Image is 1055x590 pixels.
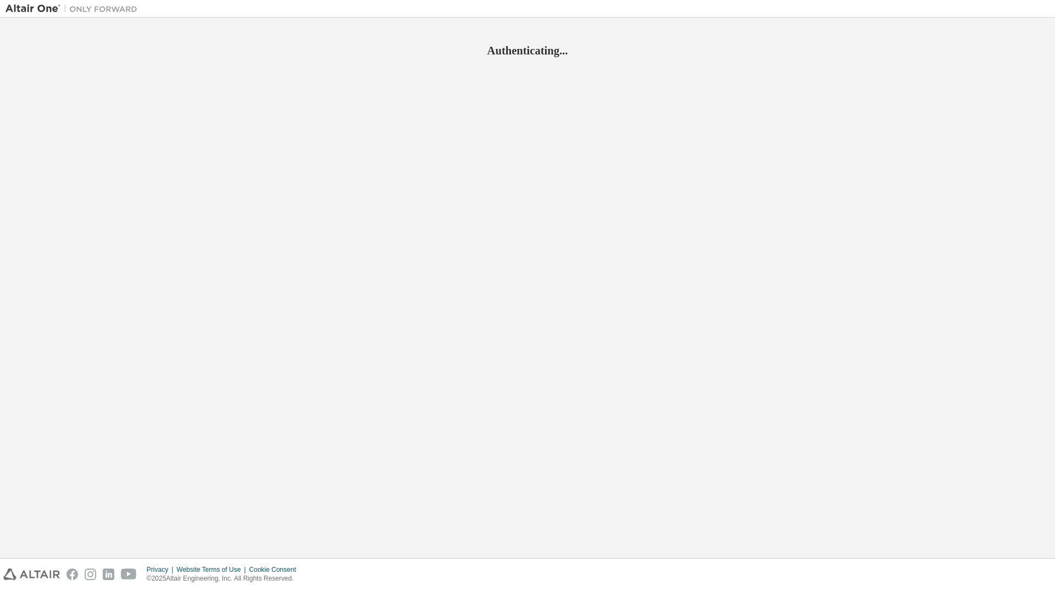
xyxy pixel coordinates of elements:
img: facebook.svg [66,569,78,580]
img: instagram.svg [85,569,96,580]
img: altair_logo.svg [3,569,60,580]
p: © 2025 Altair Engineering, Inc. All Rights Reserved. [147,574,303,583]
div: Website Terms of Use [176,565,249,574]
div: Privacy [147,565,176,574]
img: youtube.svg [121,569,137,580]
div: Cookie Consent [249,565,302,574]
img: Altair One [5,3,143,14]
img: linkedin.svg [103,569,114,580]
h2: Authenticating... [5,43,1050,58]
